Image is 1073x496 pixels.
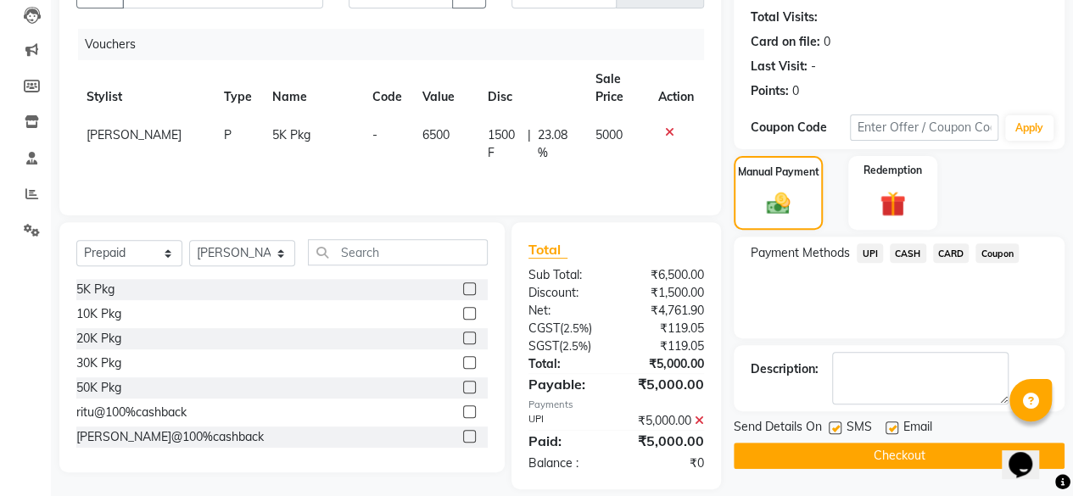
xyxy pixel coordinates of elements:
[76,379,121,397] div: 50K Pkg
[213,116,261,172] td: P
[76,60,213,116] th: Stylist
[372,127,377,142] span: -
[616,337,717,355] div: ₹119.05
[1002,428,1056,479] iframe: chat widget
[562,339,588,353] span: 2.5%
[528,241,567,259] span: Total
[362,60,412,116] th: Code
[734,418,822,439] span: Send Details On
[528,320,560,336] span: CGST
[528,338,559,354] span: SGST
[847,418,872,439] span: SMS
[738,164,819,180] label: Manual Payment
[863,163,922,178] label: Redemption
[616,412,717,430] div: ₹5,000.00
[616,320,717,337] div: ₹119.05
[850,114,998,141] input: Enter Offer / Coupon Code
[751,33,820,51] div: Card on file:
[308,239,488,265] input: Search
[478,60,585,116] th: Disc
[422,127,450,142] span: 6500
[616,266,717,284] div: ₹6,500.00
[271,127,310,142] span: 5K Pkg
[903,418,932,439] span: Email
[933,243,970,263] span: CARD
[76,404,187,421] div: ritu@100%cashback
[528,126,531,162] span: |
[616,374,717,394] div: ₹5,000.00
[516,431,617,451] div: Paid:
[76,305,121,323] div: 10K Pkg
[857,243,883,263] span: UPI
[563,321,589,335] span: 2.5%
[516,412,617,430] div: UPI
[412,60,478,116] th: Value
[76,354,121,372] div: 30K Pkg
[734,443,1065,469] button: Checkout
[975,243,1019,263] span: Coupon
[1005,115,1053,141] button: Apply
[213,60,261,116] th: Type
[76,330,121,348] div: 20K Pkg
[261,60,362,116] th: Name
[488,126,520,162] span: 1500 F
[516,320,617,337] div: ( )
[890,243,926,263] span: CASH
[751,244,850,262] span: Payment Methods
[616,284,717,302] div: ₹1,500.00
[751,82,789,100] div: Points:
[76,281,115,298] div: 5K Pkg
[516,284,617,302] div: Discount:
[616,355,717,373] div: ₹5,000.00
[616,302,717,320] div: ₹4,761.90
[792,82,799,100] div: 0
[595,127,623,142] span: 5000
[538,126,575,162] span: 23.08 %
[811,58,816,75] div: -
[824,33,830,51] div: 0
[585,60,648,116] th: Sale Price
[751,360,819,378] div: Description:
[78,29,717,60] div: Vouchers
[872,188,914,220] img: _gift.svg
[751,8,818,26] div: Total Visits:
[76,428,264,446] div: [PERSON_NAME]@100%cashback
[516,302,617,320] div: Net:
[87,127,182,142] span: [PERSON_NAME]
[759,190,798,217] img: _cash.svg
[528,398,704,412] div: Payments
[616,431,717,451] div: ₹5,000.00
[516,374,617,394] div: Payable:
[616,454,717,472] div: ₹0
[516,266,617,284] div: Sub Total:
[751,58,808,75] div: Last Visit:
[516,454,617,472] div: Balance :
[751,119,850,137] div: Coupon Code
[516,337,617,355] div: ( )
[648,60,704,116] th: Action
[516,355,617,373] div: Total:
